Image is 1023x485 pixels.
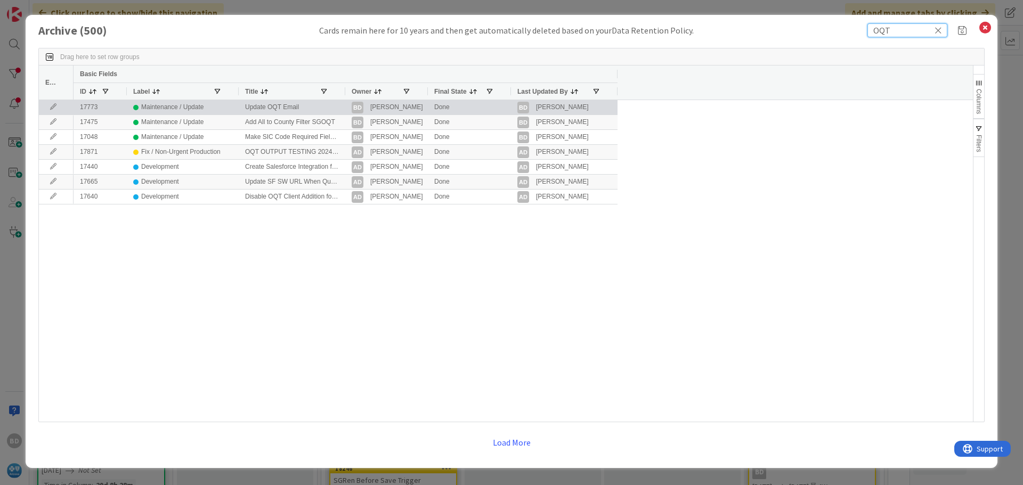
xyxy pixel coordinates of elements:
[434,88,467,95] span: Final State
[352,88,371,95] span: Owner
[536,101,589,114] div: [PERSON_NAME]
[245,88,258,95] span: Title
[370,190,423,203] div: [PERSON_NAME]
[74,175,127,189] div: 17665
[22,2,48,14] span: Support
[74,130,127,144] div: 17048
[517,161,529,173] div: AD
[975,89,983,114] span: Columns
[38,24,145,37] h1: Archive ( 500 )
[867,23,947,37] input: Quick Filter...
[352,146,363,158] div: AD
[60,53,140,61] span: Drag here to set row groups
[370,160,423,174] div: [PERSON_NAME]
[352,131,363,143] div: BD
[74,190,127,204] div: 17640
[975,135,983,152] span: Filters
[141,145,221,159] div: Fix / Non-Urgent Production
[319,24,694,37] div: Cards remain here for 10 years and then get automatically deleted based on your .
[239,130,345,144] div: Make SIC Code Required Field For OQT
[133,88,150,95] span: Label
[74,115,127,129] div: 17475
[517,88,568,95] span: Last Updated By
[239,115,345,129] div: Add All to County Filter SGOQT
[370,145,423,159] div: [PERSON_NAME]
[352,102,363,113] div: BD
[141,116,204,129] div: Maintenance / Update
[74,145,127,159] div: 17871
[370,175,423,188] div: [PERSON_NAME]
[428,160,511,174] div: Done
[141,190,179,203] div: Development
[536,160,589,174] div: [PERSON_NAME]
[60,53,140,61] div: Row Groups
[517,117,529,128] div: BD
[352,191,363,203] div: AD
[428,190,511,204] div: Done
[239,160,345,174] div: Create Salesforce Integration for OQT
[428,130,511,144] div: Done
[536,116,589,129] div: [PERSON_NAME]
[352,161,363,173] div: AD
[370,101,423,114] div: [PERSON_NAME]
[80,88,86,95] span: ID
[517,176,529,188] div: AD
[45,79,56,86] span: Edit
[141,130,204,144] div: Maintenance / Update
[536,145,589,159] div: [PERSON_NAME]
[612,25,692,36] span: Data Retention Policy
[141,175,179,188] div: Development
[239,145,345,159] div: OQT OUTPUT TESTING 20241212
[428,100,511,114] div: Done
[141,160,179,174] div: Development
[486,433,538,452] button: Load More
[370,116,423,129] div: [PERSON_NAME]
[517,102,529,113] div: BD
[74,160,127,174] div: 17440
[517,191,529,203] div: AD
[536,190,589,203] div: [PERSON_NAME]
[239,175,345,189] div: Update SF SW URL When Quote is Copied in OQT
[352,176,363,188] div: AD
[517,131,529,143] div: BD
[536,130,589,144] div: [PERSON_NAME]
[239,190,345,204] div: Disable OQT Client Addition for Internal Users from OQT
[536,175,589,188] div: [PERSON_NAME]
[517,146,529,158] div: AD
[74,100,127,114] div: 17773
[141,101,204,114] div: Maintenance / Update
[239,100,345,114] div: Update OQT Email
[80,70,117,78] span: Basic Fields
[352,117,363,128] div: BD
[370,130,423,144] div: [PERSON_NAME]
[428,175,511,189] div: Done
[428,115,511,129] div: Done
[428,145,511,159] div: Done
